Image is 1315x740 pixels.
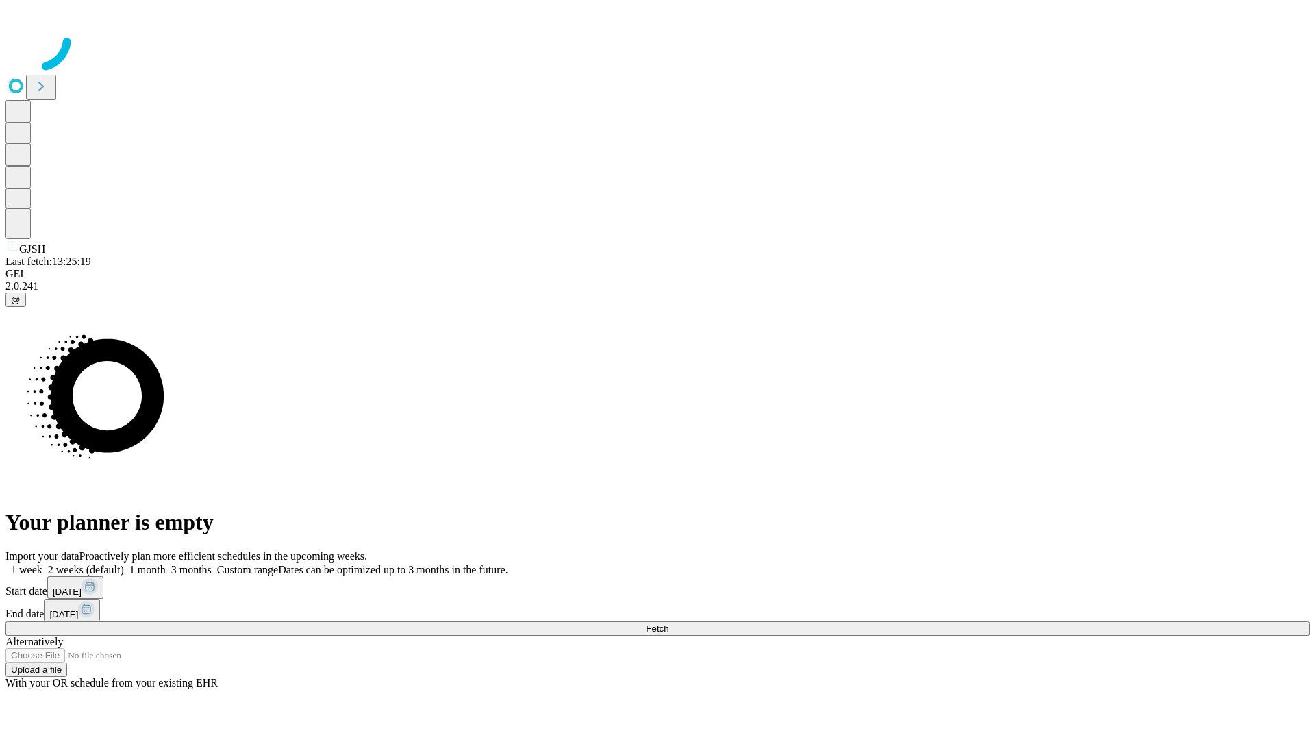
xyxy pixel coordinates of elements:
[5,550,79,562] span: Import your data
[5,677,218,689] span: With your OR schedule from your existing EHR
[5,599,1310,621] div: End date
[5,636,63,647] span: Alternatively
[5,621,1310,636] button: Fetch
[646,624,668,634] span: Fetch
[5,576,1310,599] div: Start date
[79,550,367,562] span: Proactively plan more efficient schedules in the upcoming weeks.
[5,293,26,307] button: @
[5,256,91,267] span: Last fetch: 13:25:19
[11,564,42,576] span: 1 week
[5,510,1310,535] h1: Your planner is empty
[48,564,124,576] span: 2 weeks (default)
[171,564,212,576] span: 3 months
[11,295,21,305] span: @
[5,268,1310,280] div: GEI
[53,587,82,597] span: [DATE]
[5,663,67,677] button: Upload a file
[47,576,103,599] button: [DATE]
[129,564,166,576] span: 1 month
[217,564,278,576] span: Custom range
[5,280,1310,293] div: 2.0.241
[44,599,100,621] button: [DATE]
[49,609,78,619] span: [DATE]
[19,243,45,255] span: GJSH
[278,564,508,576] span: Dates can be optimized up to 3 months in the future.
